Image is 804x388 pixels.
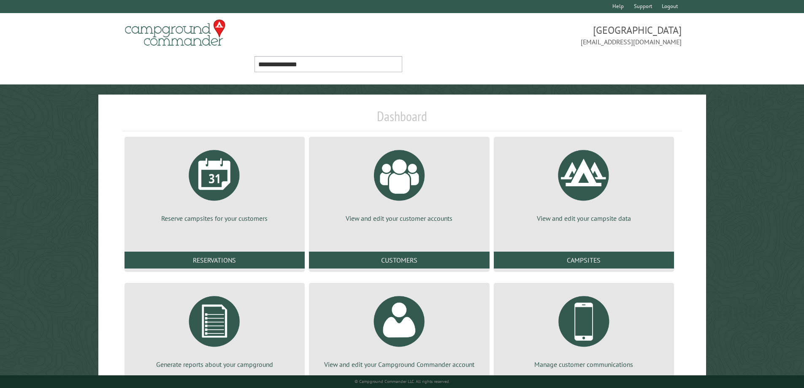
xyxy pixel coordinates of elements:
[319,214,479,223] p: View and edit your customer accounts
[135,360,295,369] p: Generate reports about your campground
[135,214,295,223] p: Reserve campsites for your customers
[504,144,664,223] a: View and edit your campsite data
[504,360,664,369] p: Manage customer communications
[504,214,664,223] p: View and edit your campsite data
[135,144,295,223] a: Reserve campsites for your customers
[504,290,664,369] a: Manage customer communications
[319,360,479,369] p: View and edit your Campground Commander account
[309,252,489,269] a: Customers
[494,252,674,269] a: Campsites
[122,108,682,131] h1: Dashboard
[319,290,479,369] a: View and edit your Campground Commander account
[135,290,295,369] a: Generate reports about your campground
[319,144,479,223] a: View and edit your customer accounts
[402,23,682,47] span: [GEOGRAPHIC_DATA] [EMAIL_ADDRESS][DOMAIN_NAME]
[125,252,305,269] a: Reservations
[122,16,228,49] img: Campground Commander
[355,379,450,384] small: © Campground Commander LLC. All rights reserved.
